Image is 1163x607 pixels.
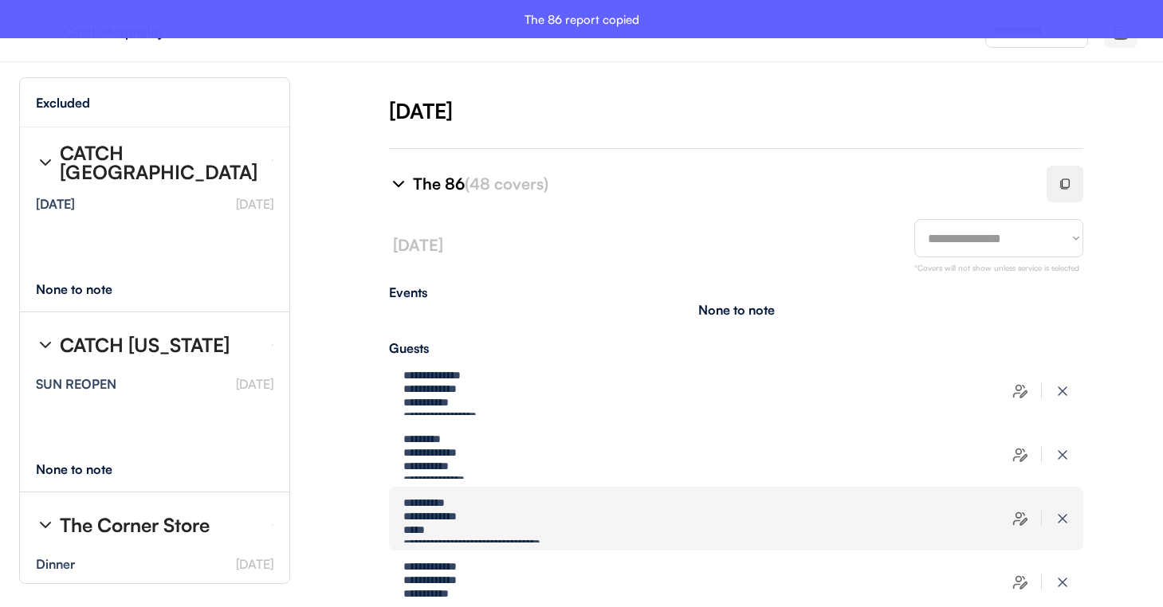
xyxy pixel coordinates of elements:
font: [DATE] [236,376,273,392]
img: chevron-right%20%281%29.svg [36,335,55,354]
div: None to note [698,303,775,316]
font: *Covers will not show unless service is selected [914,263,1079,272]
img: users-edit.svg [1012,574,1028,590]
img: chevron-right%20%281%29.svg [36,153,55,172]
div: Excluded [36,96,90,109]
div: [DATE] [389,96,1163,125]
img: x-close%20%283%29.svg [1055,511,1071,527]
img: chevron-right%20%281%29.svg [36,515,55,535]
font: (48 covers) [465,174,548,194]
font: [DATE] [236,196,273,212]
font: [DATE] [236,556,273,572]
div: CATCH [GEOGRAPHIC_DATA] [60,143,259,182]
div: Guests [389,342,1083,354]
div: Events [389,286,1083,299]
div: The Corner Store [60,515,210,535]
img: x-close%20%283%29.svg [1055,574,1071,590]
img: users-edit.svg [1012,383,1028,399]
div: Dinner [36,558,75,570]
img: users-edit.svg [1012,447,1028,463]
div: None to note [36,283,142,296]
div: SUN REOPEN [36,378,116,390]
div: The 86 [413,173,1027,195]
img: chevron-right%20%281%29.svg [389,174,408,194]
img: x-close%20%283%29.svg [1055,447,1071,463]
font: [DATE] [393,235,443,255]
div: [DATE] [36,198,75,210]
div: CATCH [US_STATE] [60,335,230,354]
div: None to note [36,463,142,476]
img: x-close%20%283%29.svg [1055,383,1071,399]
img: users-edit.svg [1012,511,1028,527]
